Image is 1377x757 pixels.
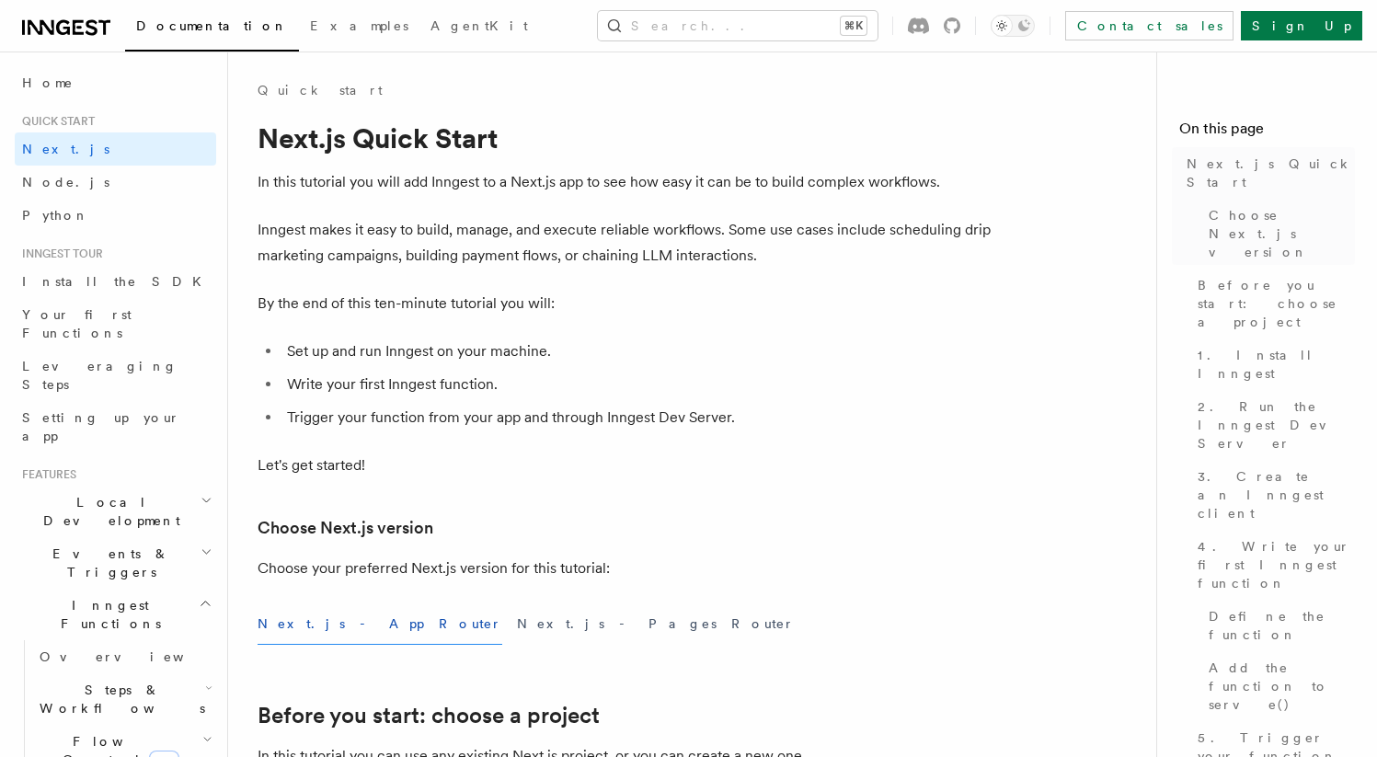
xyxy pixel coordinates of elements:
[1198,397,1355,453] span: 2. Run the Inngest Dev Server
[598,11,878,40] button: Search...⌘K
[15,247,103,261] span: Inngest tour
[1198,467,1355,522] span: 3. Create an Inngest client
[32,673,216,725] button: Steps & Workflows
[1198,346,1355,383] span: 1. Install Inngest
[281,405,993,430] li: Trigger your function from your app and through Inngest Dev Server.
[258,121,993,155] h1: Next.js Quick Start
[258,515,433,541] a: Choose Next.js version
[15,166,216,199] a: Node.js
[258,291,993,316] p: By the end of this ten-minute tutorial you will:
[15,66,216,99] a: Home
[517,603,795,645] button: Next.js - Pages Router
[1198,276,1355,331] span: Before you start: choose a project
[1241,11,1362,40] a: Sign Up
[1187,155,1355,191] span: Next.js Quick Start
[22,74,74,92] span: Home
[258,81,383,99] a: Quick start
[15,467,76,482] span: Features
[15,589,216,640] button: Inngest Functions
[1190,338,1355,390] a: 1. Install Inngest
[22,208,89,223] span: Python
[1179,118,1355,147] h4: On this page
[1201,199,1355,269] a: Choose Next.js version
[22,359,178,392] span: Leveraging Steps
[1209,607,1355,644] span: Define the function
[22,307,132,340] span: Your first Functions
[1190,269,1355,338] a: Before you start: choose a project
[258,453,993,478] p: Let's get started!
[125,6,299,52] a: Documentation
[258,603,502,645] button: Next.js - App Router
[1190,390,1355,460] a: 2. Run the Inngest Dev Server
[40,649,229,664] span: Overview
[1209,659,1355,714] span: Add the function to serve()
[1198,537,1355,592] span: 4. Write your first Inngest function
[15,265,216,298] a: Install the SDK
[299,6,419,50] a: Examples
[841,17,866,35] kbd: ⌘K
[15,596,199,633] span: Inngest Functions
[22,175,109,189] span: Node.js
[15,486,216,537] button: Local Development
[15,114,95,129] span: Quick start
[258,217,993,269] p: Inngest makes it easy to build, manage, and execute reliable workflows. Some use cases include sc...
[281,338,993,364] li: Set up and run Inngest on your machine.
[32,681,205,717] span: Steps & Workflows
[258,556,993,581] p: Choose your preferred Next.js version for this tutorial:
[22,142,109,156] span: Next.js
[15,132,216,166] a: Next.js
[1201,651,1355,721] a: Add the function to serve()
[430,18,528,33] span: AgentKit
[15,199,216,232] a: Python
[1065,11,1234,40] a: Contact sales
[310,18,408,33] span: Examples
[15,298,216,350] a: Your first Functions
[32,640,216,673] a: Overview
[281,372,993,397] li: Write your first Inngest function.
[991,15,1035,37] button: Toggle dark mode
[15,350,216,401] a: Leveraging Steps
[1201,600,1355,651] a: Define the function
[22,410,180,443] span: Setting up your app
[1190,460,1355,530] a: 3. Create an Inngest client
[258,169,993,195] p: In this tutorial you will add Inngest to a Next.js app to see how easy it can be to build complex...
[15,545,201,581] span: Events & Triggers
[258,703,600,728] a: Before you start: choose a project
[136,18,288,33] span: Documentation
[15,401,216,453] a: Setting up your app
[15,493,201,530] span: Local Development
[1209,206,1355,261] span: Choose Next.js version
[22,274,212,289] span: Install the SDK
[1190,530,1355,600] a: 4. Write your first Inngest function
[15,537,216,589] button: Events & Triggers
[1179,147,1355,199] a: Next.js Quick Start
[419,6,539,50] a: AgentKit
